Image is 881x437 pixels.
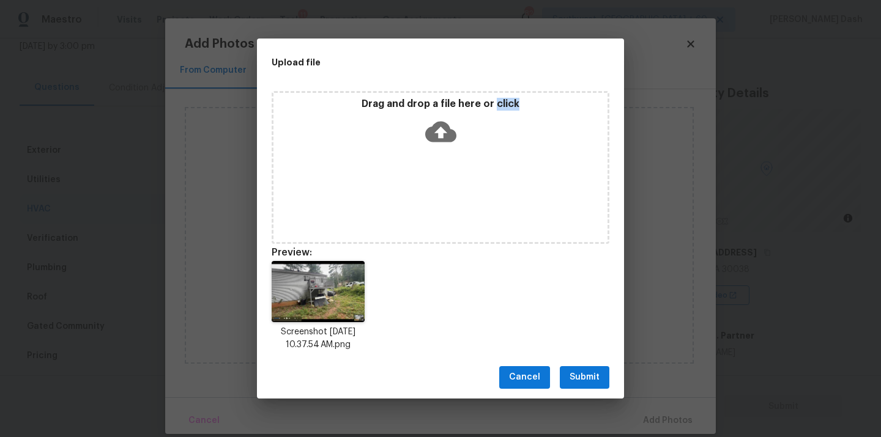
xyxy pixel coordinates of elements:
h2: Upload file [272,56,554,69]
img: CSTKYknUsJsz+6MPnslARIgARIgARIgARIgARIgARIgARIgARIgARIgARIgARIgARIgARIgARIoT0BXwkssc5dvyLMkQAIkQA... [272,261,365,322]
p: Drag and drop a file here or click [273,98,608,111]
span: Cancel [509,370,540,385]
span: Submit [570,370,600,385]
button: Submit [560,366,609,389]
p: Screenshot [DATE] 10.37.54 AM.png [272,326,365,351]
button: Cancel [499,366,550,389]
